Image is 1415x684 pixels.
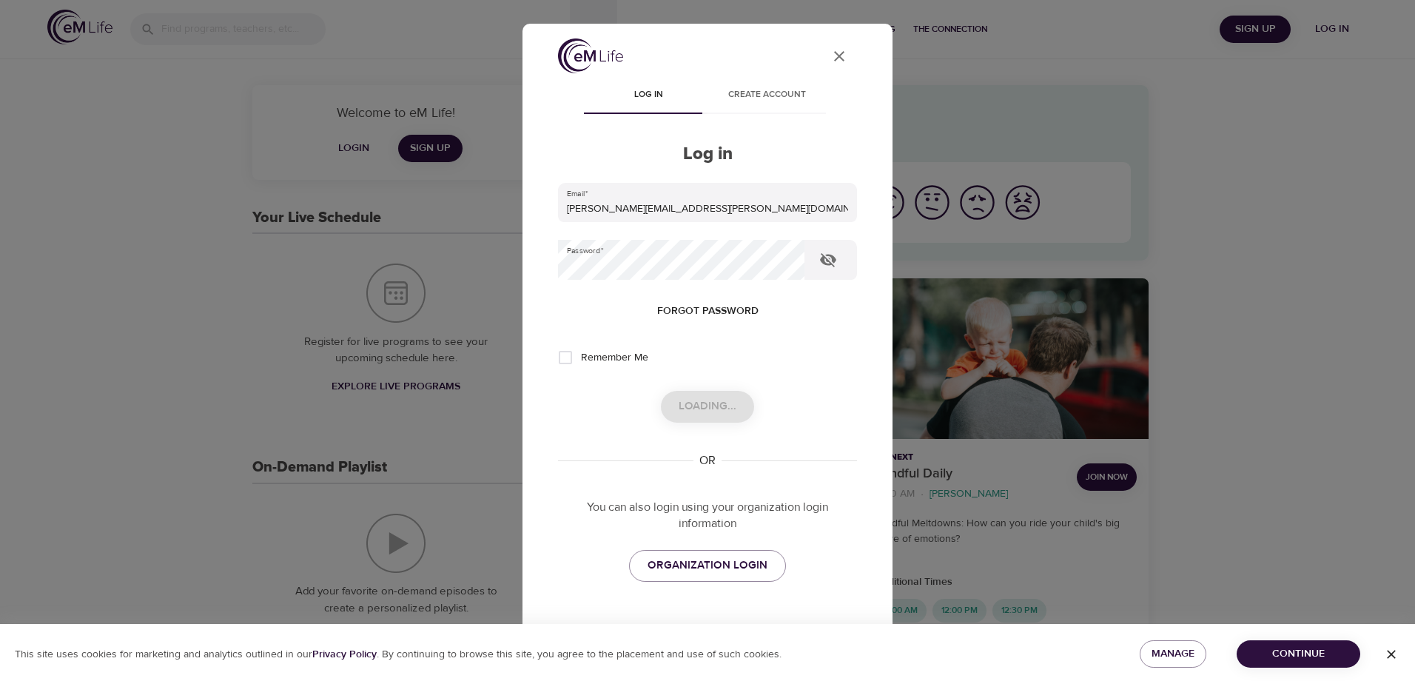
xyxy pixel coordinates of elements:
button: close [821,38,857,74]
span: Remember Me [581,350,648,366]
a: ORGANIZATION LOGIN [629,550,786,581]
img: logo [558,38,623,73]
span: ORGANIZATION LOGIN [648,556,767,575]
span: Continue [1248,645,1348,663]
span: Forgot password [657,302,759,321]
button: Forgot password [651,298,764,325]
b: Privacy Policy [312,648,377,661]
p: You can also login using your organization login information [558,499,857,533]
span: Create account [716,87,817,103]
div: OR [693,452,722,469]
h2: Log in [558,144,857,165]
div: disabled tabs example [558,78,857,114]
span: Manage [1152,645,1194,663]
span: Log in [598,87,699,103]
